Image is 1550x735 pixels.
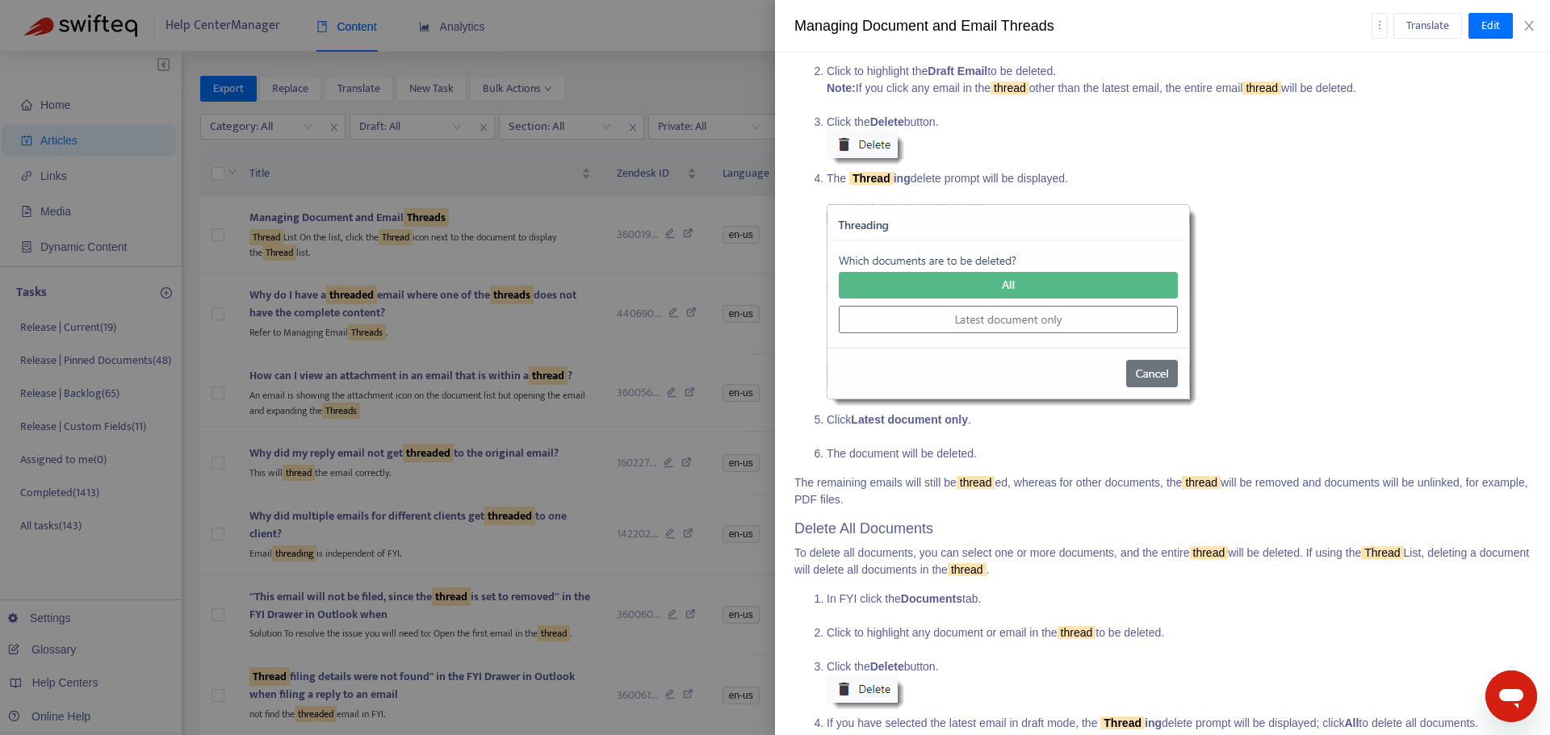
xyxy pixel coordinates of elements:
[827,624,1531,658] li: Click to highlight any document or email in the to be deleted.
[827,131,910,170] img: 1546 Delete button.png
[794,15,1372,37] div: Managing Document and Email Threads
[827,658,1531,715] li: Click the button.
[1523,19,1535,32] span: close
[1097,716,1162,729] strong: ing
[901,592,962,605] strong: Documents
[1182,476,1221,489] sqkw: thread
[1344,716,1359,729] strong: All
[1468,13,1513,39] button: Edit
[870,115,904,128] strong: Delete
[851,413,968,426] strong: Latest document only
[846,172,911,185] strong: ing
[957,476,995,489] sqkw: thread
[1242,81,1281,94] sqkw: thread
[827,170,1531,411] li: The delete prompt will be displayed.
[794,474,1531,508] p: The remaining emails will still be ed, whereas for other documents, the will be removed and docum...
[1361,546,1403,559] sqkw: Thread
[1100,716,1145,729] sqkw: Thread
[794,520,1531,538] h3: Delete All Documents
[948,563,987,576] sqkw: thread
[827,63,1531,114] li: Click to highlight the to be deleted. If you click any email in the other than the latest email, ...
[1406,17,1449,35] span: Translate
[1372,13,1388,39] button: more
[1481,17,1500,35] span: Edit
[1190,546,1229,559] sqkw: thread
[870,660,904,673] strong: Delete
[827,591,1531,624] li: In FYI click the tab.
[1374,19,1385,31] span: more
[1518,19,1540,34] button: Close
[849,172,894,185] sqkw: Thread
[1058,626,1096,639] sqkw: thread
[1393,13,1462,39] button: Translate
[827,81,856,94] strong: Note:
[1485,670,1537,722] iframe: Button to launch messaging window
[991,81,1029,94] sqkw: thread
[827,114,1531,170] li: Click the button.
[827,204,1202,411] img: 2791_Documents_<sqkw>Thread</sqkw>_Delete_latest.gif
[827,445,1531,462] li: The document will be deleted.
[827,675,910,715] img: 1546 Delete button.png
[827,411,1531,445] li: Click .
[794,545,1531,578] p: To delete all documents, you can select one or more documents, and the entire will be deleted. If...
[928,65,987,77] strong: Draft Email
